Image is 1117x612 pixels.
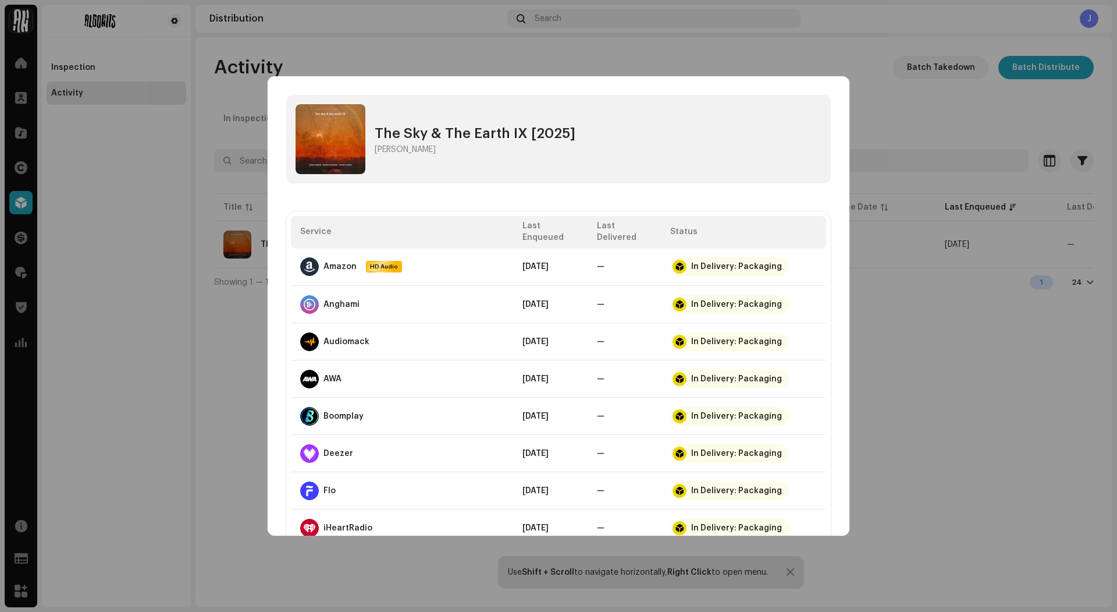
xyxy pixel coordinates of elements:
[691,449,782,458] div: In Delivery: Packaging
[513,510,588,547] td: Oct 9, 2025
[323,412,364,421] div: Boomplay
[291,435,513,472] td: Deezer
[291,249,513,286] td: Amazon
[513,286,588,323] td: Oct 9, 2025
[291,510,513,547] td: iHeartRadio
[588,398,661,435] td: —
[513,435,588,472] td: Oct 9, 2025
[291,286,513,323] td: Anghami
[513,323,588,360] td: Oct 9, 2025
[513,398,588,435] td: Oct 9, 2025
[375,124,575,143] div: The Sky & The Earth IX [2025]
[588,435,661,472] td: —
[323,523,372,533] div: iHeartRadio
[291,398,513,435] td: Boomplay
[513,249,588,286] td: Oct 9, 2025
[323,337,369,346] div: Audiomack
[691,337,782,346] div: In Delivery: Packaging
[323,262,357,271] div: Amazon
[323,449,353,458] div: Deezer
[588,249,661,286] td: —
[691,486,782,496] div: In Delivery: Packaging
[323,374,341,384] div: AWA
[588,216,661,248] th: Last Delivered
[691,412,782,421] div: In Delivery: Packaging
[375,145,436,154] div: [PERSON_NAME]
[588,286,661,323] td: —
[291,472,513,510] td: Flo
[323,486,336,496] div: Flo
[588,472,661,510] td: —
[691,300,782,309] div: In Delivery: Packaging
[588,360,661,398] td: —
[291,360,513,398] td: AWA
[513,472,588,510] td: Oct 9, 2025
[296,104,365,174] img: 6a1cc099-b8f1-4d44-a134-049168839a17
[691,262,782,271] div: In Delivery: Packaging
[367,262,401,271] span: HD Audio
[291,323,513,360] td: Audiomack
[291,216,513,248] th: Service
[588,323,661,360] td: —
[323,300,360,309] div: Anghami
[661,216,826,248] th: Status
[513,360,588,398] td: Oct 9, 2025
[691,374,782,384] div: In Delivery: Packaging
[588,510,661,547] td: —
[691,523,782,533] div: In Delivery: Packaging
[513,216,588,248] th: Last Enqueued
